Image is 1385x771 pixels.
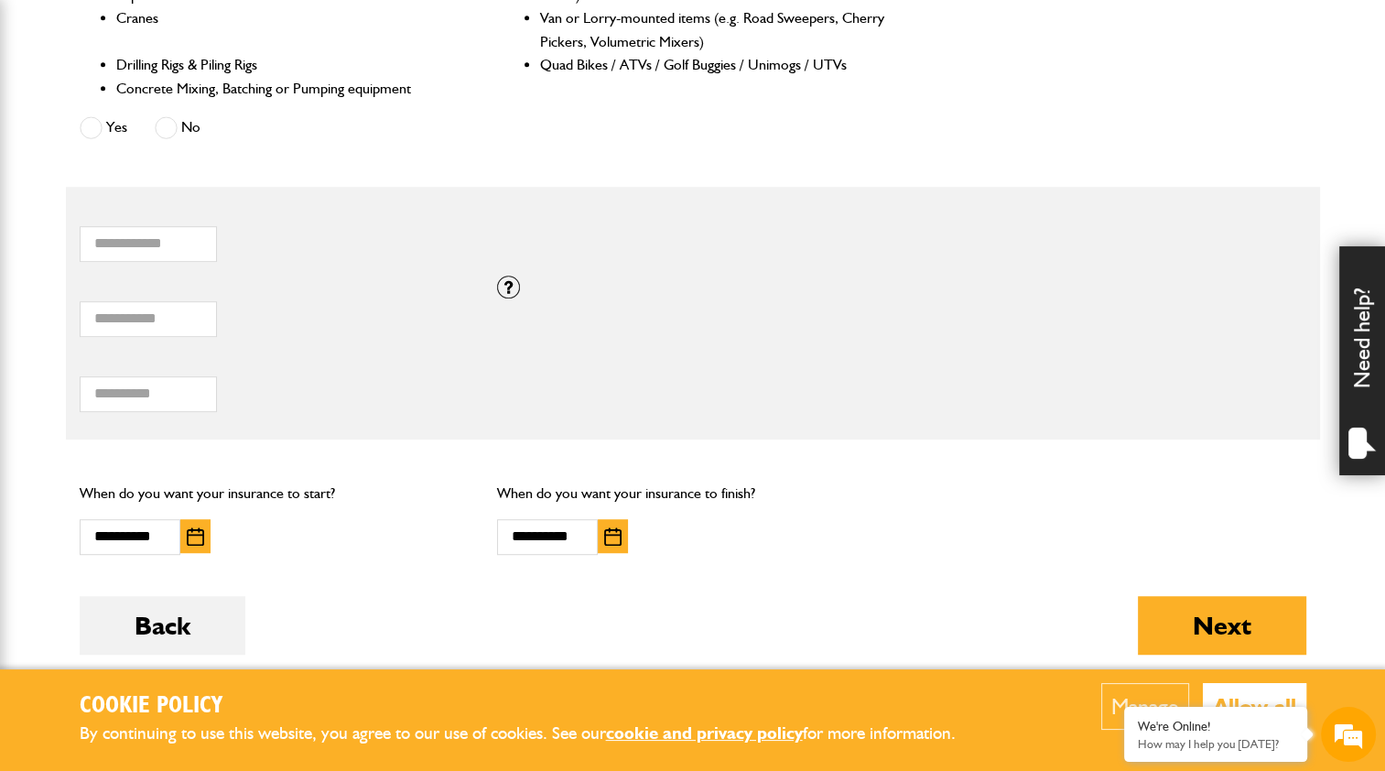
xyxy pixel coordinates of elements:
li: Concrete Mixing, Batching or Pumping equipment [116,77,463,101]
input: Enter your phone number [24,277,334,318]
div: We're Online! [1138,719,1293,734]
p: By continuing to use this website, you agree to our use of cookies. See our for more information. [80,720,986,748]
li: Drilling Rigs & Piling Rigs [116,53,463,77]
input: Enter your last name [24,169,334,210]
button: Next [1138,596,1306,655]
li: Van or Lorry-mounted items (e.g. Road Sweepers, Cherry Pickers, Volumetric Mixers) [540,6,887,53]
label: Yes [80,116,127,139]
img: Choose date [604,527,622,546]
button: Allow all [1203,683,1306,730]
h2: Cookie Policy [80,692,986,721]
div: Chat with us now [95,103,308,126]
div: Minimize live chat window [300,9,344,53]
img: Choose date [187,527,204,546]
a: cookie and privacy policy [606,722,803,744]
li: Quad Bikes / ATVs / Golf Buggies / Unimogs / UTVs [540,53,887,77]
p: When do you want your insurance to start? [80,482,471,505]
p: How may I help you today? [1138,737,1293,751]
button: Back [80,596,245,655]
input: Enter your email address [24,223,334,264]
label: No [155,116,200,139]
p: When do you want your insurance to finish? [497,482,888,505]
textarea: Type your message and hit 'Enter' [24,331,334,548]
em: Start Chat [249,564,332,589]
li: Cranes [116,6,463,53]
img: d_20077148190_company_1631870298795_20077148190 [31,102,77,127]
button: Manage [1101,683,1189,730]
div: Need help? [1339,246,1385,475]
